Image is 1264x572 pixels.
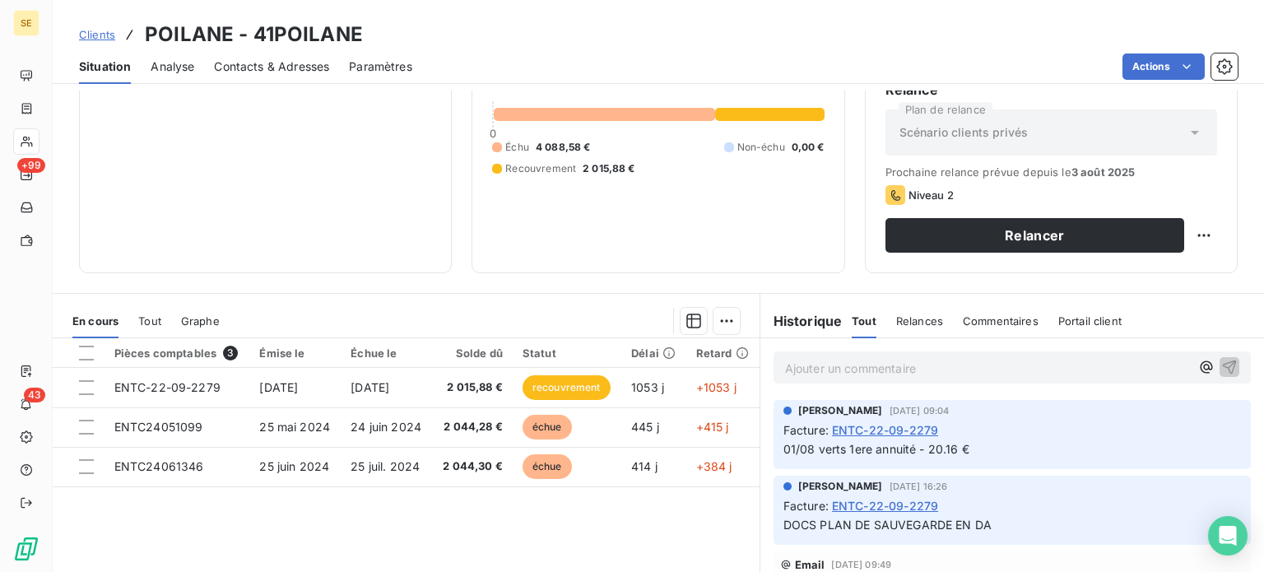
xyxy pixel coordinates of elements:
[885,165,1217,179] span: Prochaine relance prévue depuis le
[223,346,238,360] span: 3
[349,58,412,75] span: Paramètres
[631,380,664,394] span: 1053 j
[13,536,39,562] img: Logo LeanPay
[79,28,115,41] span: Clients
[1071,165,1136,179] span: 3 août 2025
[899,124,1028,141] span: Scénario clients privés
[523,415,572,439] span: échue
[1122,53,1205,80] button: Actions
[114,346,240,360] div: Pièces comptables
[890,481,948,491] span: [DATE] 16:26
[852,314,876,328] span: Tout
[259,459,329,473] span: 25 juin 2024
[114,459,204,473] span: ENTC24061346
[696,380,737,394] span: +1053 j
[832,497,938,514] span: ENTC-22-09-2279
[696,459,732,473] span: +384 j
[17,158,45,173] span: +99
[351,459,420,473] span: 25 juil. 2024
[79,26,115,43] a: Clients
[896,314,943,328] span: Relances
[442,458,503,475] span: 2 044,30 €
[13,161,39,188] a: +99
[737,140,785,155] span: Non-échu
[72,314,118,328] span: En cours
[214,58,329,75] span: Contacts & Adresses
[908,188,954,202] span: Niveau 2
[760,311,843,331] h6: Historique
[351,380,389,394] span: [DATE]
[832,421,938,439] span: ENTC-22-09-2279
[890,406,950,416] span: [DATE] 09:04
[885,218,1184,253] button: Relancer
[13,10,39,36] div: SE
[1208,516,1248,556] div: Open Intercom Messenger
[631,459,658,473] span: 414 j
[24,388,45,402] span: 43
[181,314,220,328] span: Graphe
[696,346,750,360] div: Retard
[259,346,331,360] div: Émise le
[696,420,729,434] span: +415 j
[351,346,422,360] div: Échue le
[783,421,829,439] span: Facture :
[114,380,221,394] span: ENTC-22-09-2279
[795,558,825,571] span: Email
[783,518,992,532] span: DOCS PLAN DE SAUVEGARDE EN DA
[831,560,891,570] span: [DATE] 09:49
[145,20,363,49] h3: POILANE - 41POILANE
[259,420,330,434] span: 25 mai 2024
[114,420,203,434] span: ENTC24051099
[523,454,572,479] span: échue
[783,497,829,514] span: Facture :
[505,161,576,176] span: Recouvrement
[963,314,1039,328] span: Commentaires
[442,419,503,435] span: 2 044,28 €
[798,479,883,494] span: [PERSON_NAME]
[259,380,298,394] span: [DATE]
[505,140,529,155] span: Échu
[442,346,503,360] div: Solde dû
[536,140,591,155] span: 4 088,58 €
[523,346,611,360] div: Statut
[583,161,635,176] span: 2 015,88 €
[1058,314,1122,328] span: Portail client
[792,140,825,155] span: 0,00 €
[798,403,883,418] span: [PERSON_NAME]
[523,375,611,400] span: recouvrement
[631,346,676,360] div: Délai
[442,379,503,396] span: 2 015,88 €
[138,314,161,328] span: Tout
[783,442,969,456] span: 01/08 verts 1ere annuité - 20.16 €
[631,420,659,434] span: 445 j
[351,420,421,434] span: 24 juin 2024
[79,58,131,75] span: Situation
[151,58,194,75] span: Analyse
[490,127,496,140] span: 0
